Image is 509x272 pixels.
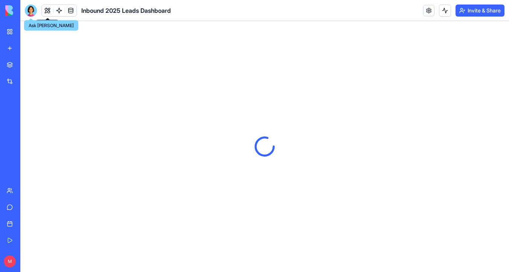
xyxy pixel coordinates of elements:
span: Inbound 2025 Leads Dashboard [81,6,171,15]
span: M [4,255,16,267]
div: Design [36,20,59,31]
button: Invite & Share [456,5,504,17]
img: logo [5,5,52,16]
div: Ask [PERSON_NAME] [24,20,78,31]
